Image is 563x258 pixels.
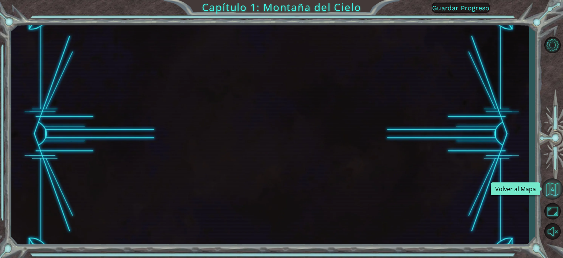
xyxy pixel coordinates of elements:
[432,3,490,13] button: Guardar Progreso
[542,222,563,240] button: Activar sonido.
[432,4,490,12] span: Guardar Progreso
[542,177,563,201] a: Volver al Mapa
[542,36,563,54] button: Opciones del Nivel
[542,203,563,220] button: Maximizar Navegador
[491,182,540,195] div: Volver al Mapa
[542,178,563,200] button: Volver al Mapa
